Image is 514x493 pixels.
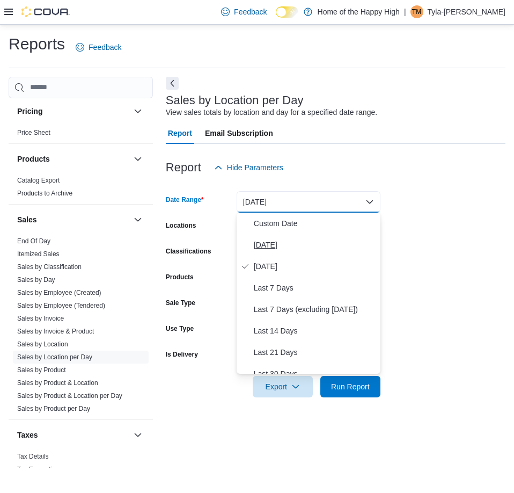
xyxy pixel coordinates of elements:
[131,153,144,165] button: Products
[17,328,94,335] a: Sales by Invoice & Product
[17,250,60,258] a: Itemized Sales
[17,392,122,400] a: Sales by Product & Location per Day
[17,465,63,474] span: Tax Exemptions
[259,376,306,397] span: Export
[237,213,380,374] div: Select listbox
[166,324,194,333] label: Use Type
[17,176,60,185] span: Catalog Export
[17,404,90,413] span: Sales by Product per Day
[166,299,195,307] label: Sale Type
[17,405,90,412] a: Sales by Product per Day
[166,94,304,107] h3: Sales by Location per Day
[17,430,38,440] h3: Taxes
[21,6,70,17] img: Cova
[17,154,129,164] button: Products
[166,107,377,118] div: View sales totals by location and day for a specified date range.
[17,288,101,297] span: Sales by Employee (Created)
[131,105,144,118] button: Pricing
[254,238,376,251] span: [DATE]
[17,189,72,198] span: Products to Archive
[17,154,50,164] h3: Products
[254,346,376,359] span: Last 21 Days
[237,191,380,213] button: [DATE]
[253,376,313,397] button: Export
[17,237,50,245] a: End Of Day
[17,327,94,336] span: Sales by Invoice & Product
[17,302,105,309] a: Sales by Employee (Tendered)
[17,275,55,284] span: Sales by Day
[9,450,153,480] div: Taxes
[205,122,273,144] span: Email Subscription
[276,6,298,18] input: Dark Mode
[234,6,267,17] span: Feedback
[254,281,376,294] span: Last 7 Days
[17,106,42,117] h3: Pricing
[17,453,49,460] a: Tax Details
[9,126,153,143] div: Pricing
[17,353,92,361] a: Sales by Location per Day
[320,376,380,397] button: Run Report
[17,301,105,310] span: Sales by Employee (Tendered)
[71,37,126,58] a: Feedback
[17,392,122,400] span: Sales by Product & Location per Day
[166,161,201,174] h3: Report
[131,429,144,441] button: Taxes
[166,350,198,359] label: Is Delivery
[17,314,64,323] span: Sales by Invoice
[217,1,271,23] a: Feedback
[17,379,98,387] a: Sales by Product & Location
[17,315,64,322] a: Sales by Invoice
[410,5,423,18] div: Tyla-Moon Simpson
[210,157,288,178] button: Hide Parameters
[17,276,55,284] a: Sales by Day
[17,340,68,348] a: Sales by Location
[428,5,505,18] p: Tyla-[PERSON_NAME]
[254,324,376,337] span: Last 14 Days
[17,106,129,117] button: Pricing
[166,247,211,256] label: Classifications
[17,129,50,136] a: Price Sheet
[254,303,376,316] span: Last 7 Days (excluding [DATE])
[17,452,49,461] span: Tax Details
[254,260,376,273] span: [DATE]
[17,128,50,137] span: Price Sheet
[227,162,283,173] span: Hide Parameters
[318,5,400,18] p: Home of the Happy High
[412,5,421,18] span: TM
[166,195,204,204] label: Date Range
[17,430,129,440] button: Taxes
[166,221,196,230] label: Locations
[17,190,72,197] a: Products to Archive
[17,263,82,271] a: Sales by Classification
[89,42,121,53] span: Feedback
[9,33,65,55] h1: Reports
[9,174,153,204] div: Products
[166,273,194,281] label: Products
[9,235,153,419] div: Sales
[168,122,192,144] span: Report
[254,217,376,230] span: Custom Date
[17,214,37,225] h3: Sales
[331,381,370,392] span: Run Report
[404,5,406,18] p: |
[166,77,179,90] button: Next
[131,213,144,226] button: Sales
[17,466,63,473] a: Tax Exemptions
[17,289,101,296] a: Sales by Employee (Created)
[17,366,66,374] a: Sales by Product
[17,177,60,184] a: Catalog Export
[254,367,376,380] span: Last 30 Days
[17,214,129,225] button: Sales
